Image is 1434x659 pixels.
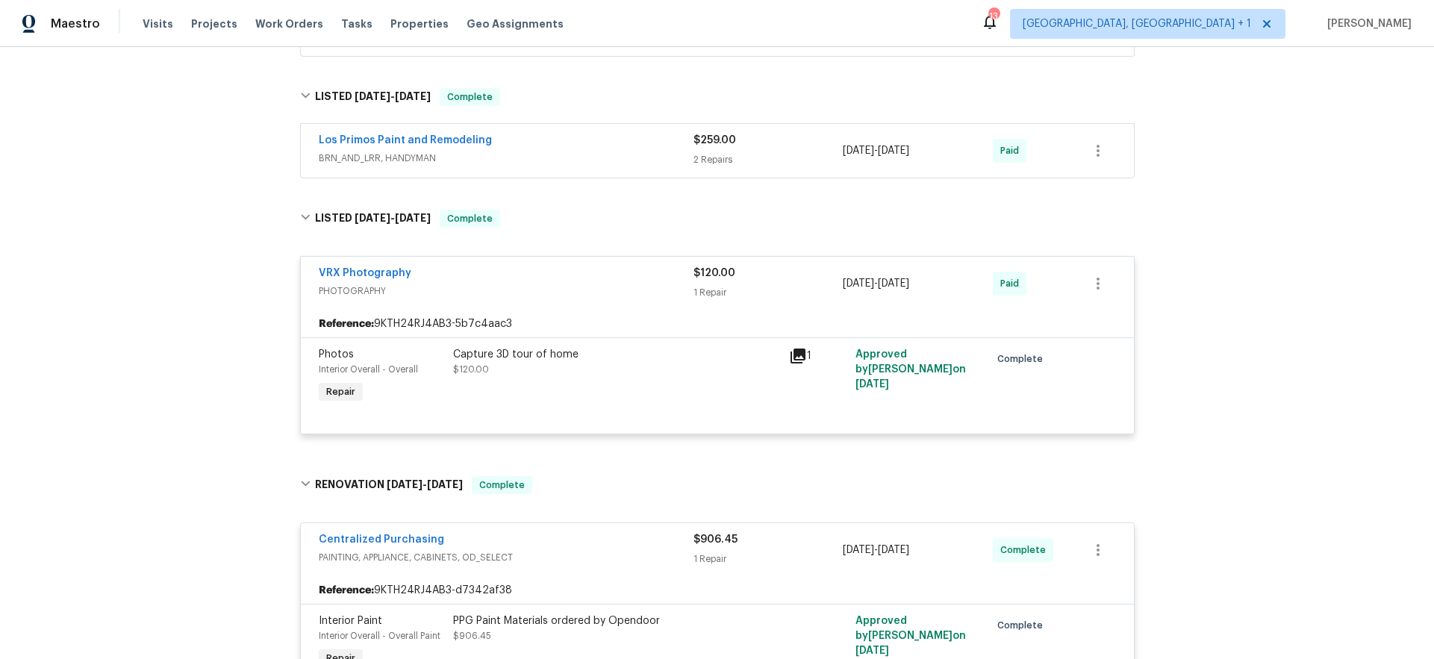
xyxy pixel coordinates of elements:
h6: LISTED [315,88,431,106]
span: Approved by [PERSON_NAME] on [855,349,966,390]
span: PHOTOGRAPHY [319,284,693,299]
span: Interior Paint [319,616,382,626]
span: Complete [1000,543,1052,558]
div: 9KTH24RJ4AB3-d7342af38 [301,577,1134,604]
span: Complete [997,352,1049,366]
div: LISTED [DATE]-[DATE]Complete [296,73,1139,121]
b: Reference: [319,583,374,598]
div: 13 [988,9,999,24]
span: [DATE] [843,545,874,555]
span: Complete [441,90,499,104]
span: [DATE] [387,479,423,490]
div: PPG Paint Materials ordered by Opendoor [453,613,780,628]
span: Properties [390,16,449,31]
span: Complete [441,211,499,226]
span: $906.45 [453,631,491,640]
span: Complete [473,478,531,493]
a: Centralized Purchasing [319,534,444,545]
div: Capture 3D tour of home [453,347,780,362]
span: - [843,276,909,291]
span: $906.45 [693,534,738,545]
span: Approved by [PERSON_NAME] on [855,616,966,656]
span: $120.00 [453,365,489,374]
span: Paid [1000,276,1025,291]
span: - [355,213,431,223]
span: Work Orders [255,16,323,31]
span: BRN_AND_LRR, HANDYMAN [319,151,693,166]
span: [DATE] [427,479,463,490]
span: [DATE] [843,278,874,289]
div: LISTED [DATE]-[DATE]Complete [296,195,1139,243]
div: 9KTH24RJ4AB3-5b7c4aac3 [301,310,1134,337]
span: [DATE] [878,146,909,156]
b: Reference: [319,316,374,331]
span: [DATE] [855,379,889,390]
span: Interior Overall - Overall Paint [319,631,440,640]
span: [DATE] [355,91,390,101]
span: [DATE] [395,213,431,223]
div: 2 Repairs [693,152,844,167]
span: Visits [143,16,173,31]
span: Photos [319,349,354,360]
span: $259.00 [693,135,736,146]
span: - [355,91,431,101]
span: [GEOGRAPHIC_DATA], [GEOGRAPHIC_DATA] + 1 [1023,16,1251,31]
span: [DATE] [843,146,874,156]
h6: RENOVATION [315,476,463,494]
span: [PERSON_NAME] [1321,16,1412,31]
span: Maestro [51,16,100,31]
span: [DATE] [355,213,390,223]
span: Repair [320,384,361,399]
span: $120.00 [693,268,735,278]
span: Complete [997,618,1049,633]
div: 1 [789,347,847,365]
div: 1 Repair [693,552,844,566]
span: Projects [191,16,237,31]
span: Interior Overall - Overall [319,365,418,374]
span: - [843,543,909,558]
div: 1 Repair [693,285,844,300]
a: Los Primos Paint and Remodeling [319,135,492,146]
span: [DATE] [855,646,889,656]
span: - [387,479,463,490]
span: Geo Assignments [467,16,564,31]
span: [DATE] [878,545,909,555]
span: - [843,143,909,158]
span: PAINTING, APPLIANCE, CABINETS, OD_SELECT [319,550,693,565]
span: [DATE] [878,278,909,289]
span: Paid [1000,143,1025,158]
h6: LISTED [315,210,431,228]
span: Tasks [341,19,372,29]
span: [DATE] [395,91,431,101]
div: RENOVATION [DATE]-[DATE]Complete [296,461,1139,509]
a: VRX Photography [319,268,411,278]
